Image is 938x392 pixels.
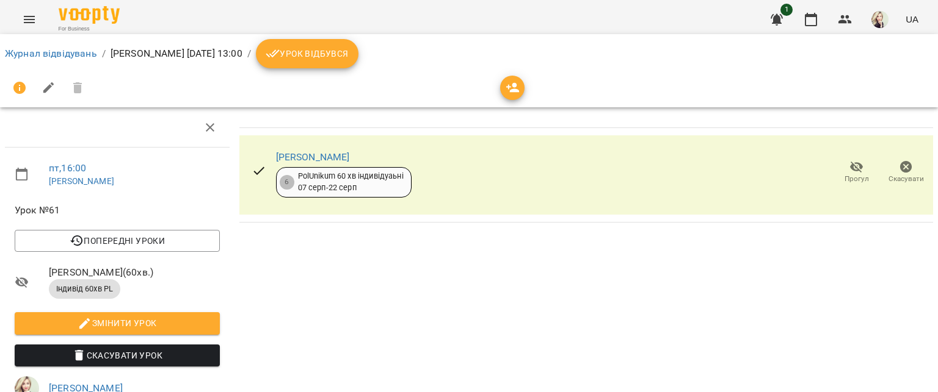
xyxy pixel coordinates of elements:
button: Урок відбувся [256,39,358,68]
span: Скасувати [889,174,924,184]
div: 6 [280,175,294,190]
li: / [247,46,251,61]
span: Урок №61 [15,203,220,218]
button: UA [901,8,923,30]
span: Урок відбувся [266,46,349,61]
span: [PERSON_NAME] ( 60 хв. ) [49,265,220,280]
a: [PERSON_NAME] [49,176,114,186]
button: Скасувати [881,155,931,190]
a: пт , 16:00 [49,162,86,174]
button: Скасувати Урок [15,344,220,366]
li: / [102,46,106,61]
a: Журнал відвідувань [5,48,97,59]
button: Menu [15,5,44,34]
button: Прогул [832,155,881,190]
span: Прогул [845,174,869,184]
span: Індивід 60хв PL [49,283,120,294]
p: [PERSON_NAME] [DATE] 13:00 [111,46,242,61]
img: 6fca86356b8b7b137e504034cafa1ac1.jpg [871,11,889,28]
img: Voopty Logo [59,6,120,24]
span: Попередні уроки [24,233,210,248]
a: [PERSON_NAME] [276,151,350,163]
span: Скасувати Урок [24,348,210,363]
span: For Business [59,25,120,33]
span: UA [906,13,918,26]
div: PolUnikum 60 хв індивідуаьні 07 серп - 22 серп [298,171,404,193]
span: Змінити урок [24,316,210,330]
button: Попередні уроки [15,230,220,252]
span: 1 [780,4,793,16]
button: Змінити урок [15,312,220,334]
nav: breadcrumb [5,39,933,68]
